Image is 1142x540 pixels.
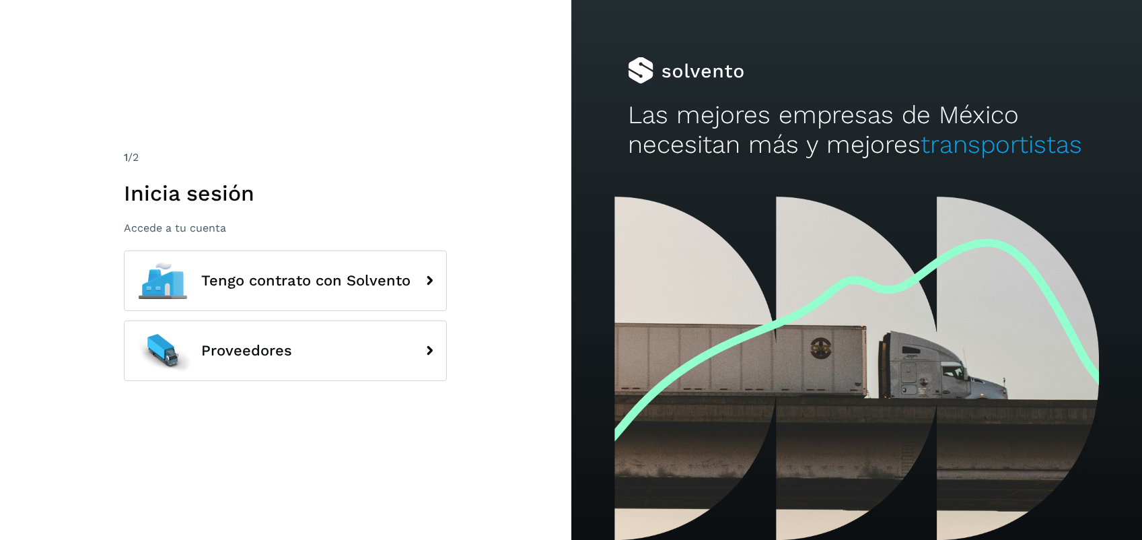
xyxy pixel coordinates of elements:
span: 1 [124,151,128,164]
button: Proveedores [124,320,447,381]
span: Tengo contrato con Solvento [201,273,411,289]
h2: Las mejores empresas de México necesitan más y mejores [628,100,1085,160]
span: transportistas [921,130,1082,159]
button: Tengo contrato con Solvento [124,250,447,311]
div: /2 [124,149,447,166]
p: Accede a tu cuenta [124,222,447,234]
h1: Inicia sesión [124,180,447,206]
span: Proveedores [201,343,292,359]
